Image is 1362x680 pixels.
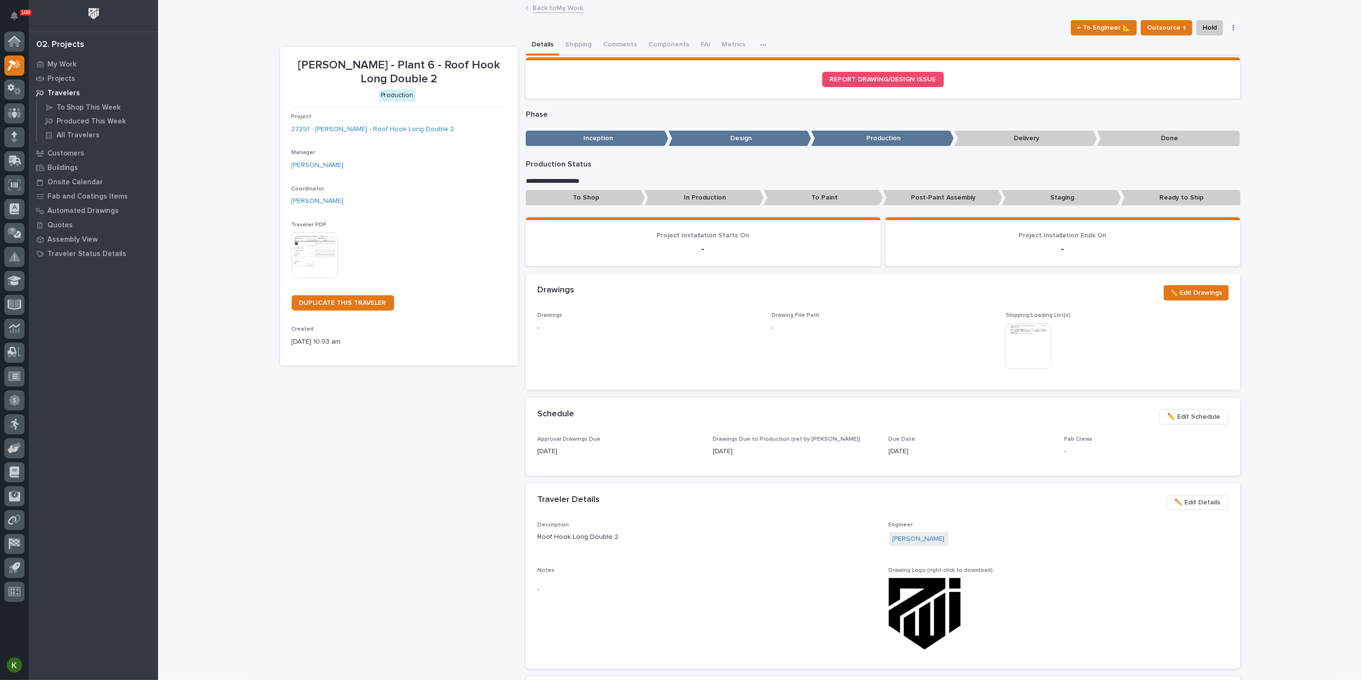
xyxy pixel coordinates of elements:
span: REPORT DRAWING/DESIGN ISSUE [830,76,936,83]
span: ✏️ Edit Schedule [1168,411,1221,423]
p: Staging [1002,190,1121,206]
p: 100 [21,9,31,16]
span: Engineer [889,522,913,528]
p: - [1065,446,1229,457]
p: Delivery [954,131,1097,146]
div: 02. Projects [36,40,84,50]
button: users-avatar [4,655,24,675]
span: Notes [537,568,555,573]
p: Inception [526,131,669,146]
span: Outsource ↑ [1147,22,1186,33]
p: Design [669,131,811,146]
a: Back toMy Work [533,2,583,13]
p: Customers [47,149,84,158]
p: - [537,323,760,333]
p: Quotes [47,221,73,230]
a: Produced This Week [37,114,158,128]
span: ✏️ Edit Drawings [1170,287,1223,299]
span: Project Installation Starts On [657,232,749,239]
a: Customers [29,146,158,160]
span: Due Date [889,436,916,442]
p: Travelers [47,89,80,98]
p: My Work [47,60,77,69]
button: Metrics [716,35,751,56]
p: To Paint [764,190,883,206]
span: Drawings Due to Production (set by [PERSON_NAME]) [713,436,861,442]
a: Travelers [29,86,158,100]
span: Created [292,326,314,332]
button: ✏️ Edit Drawings [1164,285,1229,301]
span: Shipping/Loading List(s) [1006,312,1070,318]
span: Manager [292,150,316,156]
img: hbjxSvx4c9fSeMWIedSLLz_saXQQJh9aktxO-DtMaEE [889,578,961,650]
p: Produced This Week [57,117,126,126]
a: 27291 - [PERSON_NAME] - Roof Hook Long Double 2 [292,124,454,134]
button: FAI [695,35,716,56]
a: My Work [29,57,158,71]
span: ← To Engineer 📐 [1077,22,1131,33]
p: Traveler Status Details [47,250,126,258]
button: Hold [1196,20,1223,35]
span: ✏️ Edit Details [1175,497,1221,508]
p: To Shop This Week [57,103,121,112]
p: Post-Paint Assembly [883,190,1002,206]
p: Onsite Calendar [47,178,103,187]
button: ✏️ Edit Schedule [1159,409,1229,424]
div: Production [379,89,416,101]
h2: Drawings [537,285,574,296]
a: Fab and Coatings Items [29,189,158,203]
p: All Travelers [57,131,100,140]
p: Done [1097,131,1240,146]
a: Quotes [29,218,158,232]
p: Production [811,131,954,146]
a: Traveler Status Details [29,246,158,261]
span: Coordinator [292,186,325,192]
p: To Shop [526,190,645,206]
button: Comments [597,35,643,56]
h2: Traveler Details [537,495,600,505]
span: DUPLICATE THIS TRAVELER [299,300,386,306]
a: [PERSON_NAME] [893,534,945,544]
p: Production Status [526,160,1240,169]
span: Project Installation Ends On [1019,232,1107,239]
p: [DATE] [713,446,877,457]
button: Details [526,35,559,56]
h2: Schedule [537,409,574,420]
p: Ready to Ship [1121,190,1240,206]
button: ← To Engineer 📐 [1071,20,1137,35]
a: Assembly View [29,232,158,246]
span: Drawing File Path [772,312,819,318]
p: In Production [645,190,764,206]
button: ✏️ Edit Details [1167,495,1229,510]
span: Approval Drawings Due [537,436,601,442]
button: Notifications [4,6,24,26]
p: Projects [47,75,75,83]
p: Automated Drawings [47,207,119,215]
span: Hold [1203,22,1217,33]
a: Buildings [29,160,158,175]
span: Fab Crews [1065,436,1093,442]
a: REPORT DRAWING/DESIGN ISSUE [822,72,944,87]
a: To Shop This Week [37,100,158,114]
img: Workspace Logo [85,5,102,22]
p: [DATE] 10:03 am [292,337,507,347]
p: Buildings [47,164,78,172]
a: Onsite Calendar [29,175,158,189]
span: Project [292,114,312,120]
span: Drawings [537,312,562,318]
p: - [537,585,877,595]
p: Fab and Coatings Items [47,192,128,201]
a: [PERSON_NAME] [292,160,344,170]
p: - [772,323,773,333]
p: [DATE] [889,446,1053,457]
p: Roof Hook Long Double 2 [537,532,877,542]
div: Notifications100 [12,11,24,27]
a: [PERSON_NAME] [292,196,344,206]
p: [DATE] [537,446,702,457]
p: - [537,243,869,255]
p: Phase [526,110,1240,119]
a: Automated Drawings [29,203,158,218]
a: All Travelers [37,128,158,142]
button: Components [643,35,695,56]
p: - [897,243,1229,255]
